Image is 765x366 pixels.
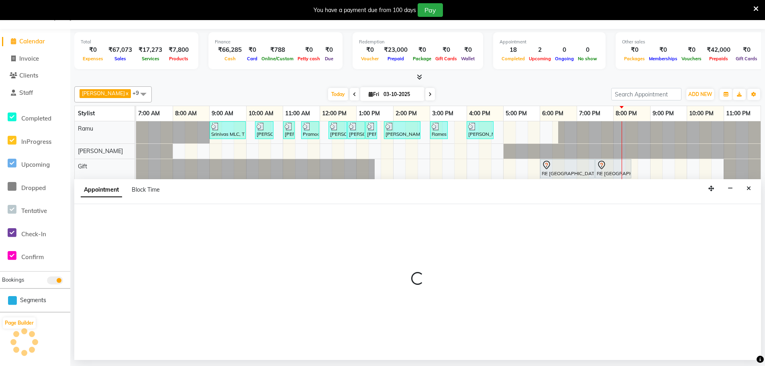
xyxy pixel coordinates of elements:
span: Card [245,56,259,61]
span: Calendar [19,37,45,45]
div: [PERSON_NAME], TK07, 01:45 PM-02:45 PM, Men Hair Cut - Hair cut Men Style Director [385,123,420,138]
span: Expenses [81,56,105,61]
span: Memberships [647,56,679,61]
span: Prepaid [386,56,406,61]
span: Gift [78,163,87,170]
div: ₹0 [81,45,105,55]
div: Pramod B S, TK05, 11:30 AM-12:00 PM, Hair Cut Men (Stylist) [302,123,318,138]
a: 1:00 PM [357,108,382,119]
div: Appointment [500,39,599,45]
div: ₹0 [322,45,336,55]
a: 10:00 PM [687,108,716,119]
span: Package [411,56,433,61]
a: 11:00 PM [724,108,753,119]
div: ₹0 [359,45,381,55]
a: 8:00 PM [614,108,639,119]
div: ₹67,073 [105,45,135,55]
a: 8:00 AM [173,108,199,119]
button: Page Builder [3,317,36,329]
div: [PERSON_NAME] [PERSON_NAME], TK04, 11:00 AM-11:15 AM, Calecim - Calecim Service Charge [284,123,294,138]
div: Redemption [359,39,477,45]
span: InProgress [21,138,51,145]
div: ₹0 [459,45,477,55]
span: Clients [19,72,38,79]
div: [PERSON_NAME], TK06, 12:45 PM-01:15 PM, INOA MEN GLOBAL COLOR [348,123,364,138]
div: ₹66,285 [215,45,245,55]
span: Appointment [81,183,122,197]
span: Ramu [78,125,93,132]
span: Staff [19,89,33,96]
input: 2025-10-03 [381,88,421,100]
a: Calendar [2,37,68,46]
div: ₹0 [734,45,759,55]
a: 7:00 AM [136,108,162,119]
a: 2:00 PM [394,108,419,119]
div: Finance [215,39,336,45]
div: ₹0 [622,45,647,55]
span: Invoice [19,55,39,62]
div: ₹0 [679,45,704,55]
span: Dropped [21,184,46,192]
span: Upcoming [527,56,553,61]
span: Due [323,56,335,61]
a: 4:00 PM [467,108,492,119]
a: 7:00 PM [577,108,602,119]
a: 9:00 PM [651,108,676,119]
div: ₹17,273 [135,45,165,55]
span: Services [140,56,161,61]
div: ₹0 [296,45,322,55]
span: Online/Custom [259,56,296,61]
button: Close [743,182,755,195]
a: Clients [2,71,68,80]
div: ₹0 [647,45,679,55]
button: ADD NEW [686,89,714,100]
span: Upcoming [21,161,50,168]
span: Products [167,56,190,61]
div: 18 [500,45,527,55]
div: [PERSON_NAME], TK06, 01:15 PM-01:30 PM, [PERSON_NAME] Trim [366,123,376,138]
span: Voucher [359,56,381,61]
span: Block Time [132,186,160,193]
div: 0 [576,45,599,55]
div: You have a payment due from 100 days [314,6,416,14]
span: Wallet [459,56,477,61]
a: 9:00 AM [210,108,235,119]
button: Pay [418,3,443,17]
div: [PERSON_NAME] Brigade, TK03, 10:15 AM-10:45 AM, Hair Cut Men (Stylist) [256,123,273,138]
span: Gift Cards [734,56,759,61]
div: Srinivas MLC, TK01, 09:00 AM-10:00 AM, Men Hair Cut - Hair cut Men Style Director [210,123,245,138]
div: 2 [527,45,553,55]
span: ADD NEW [688,91,712,97]
span: Today [328,88,348,100]
span: Completed [500,56,527,61]
div: [PERSON_NAME], TK06, 12:15 PM-12:45 PM, Hair Cut Men (Stylist) [329,123,346,138]
div: ₹0 [245,45,259,55]
span: No show [576,56,599,61]
span: Petty cash [296,56,322,61]
span: Completed [21,115,51,122]
a: 11:00 AM [283,108,312,119]
a: 6:00 PM [540,108,565,119]
span: Tentative [21,207,47,215]
a: 10:00 AM [247,108,275,119]
div: ₹42,000 [704,45,734,55]
span: Prepaids [707,56,730,61]
span: Segments [20,296,46,305]
span: +9 [133,90,145,96]
a: 12:00 PM [320,108,349,119]
span: Confirm [21,253,44,261]
div: ₹788 [259,45,296,55]
div: Ramesh ., TK08, 03:00 PM-03:30 PM, INOA MEN GLOBAL COLOR [431,123,447,138]
div: [PERSON_NAME], TK10, 04:00 PM-04:45 PM, Hair Cut Men (Stylist) [467,123,493,138]
span: Packages [622,56,647,61]
div: ₹0 [411,45,433,55]
span: Ongoing [553,56,576,61]
div: ₹7,800 [165,45,192,55]
span: Fri [367,91,381,97]
div: ₹23,000 [381,45,411,55]
div: 0 [553,45,576,55]
div: ₹0 [433,45,459,55]
a: 3:00 PM [430,108,455,119]
span: Vouchers [679,56,704,61]
div: RE [GEOGRAPHIC_DATA][PERSON_NAME], 06:00 PM-07:30 PM, Massage - Intense Muscle Release 90 minutes [541,160,594,177]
